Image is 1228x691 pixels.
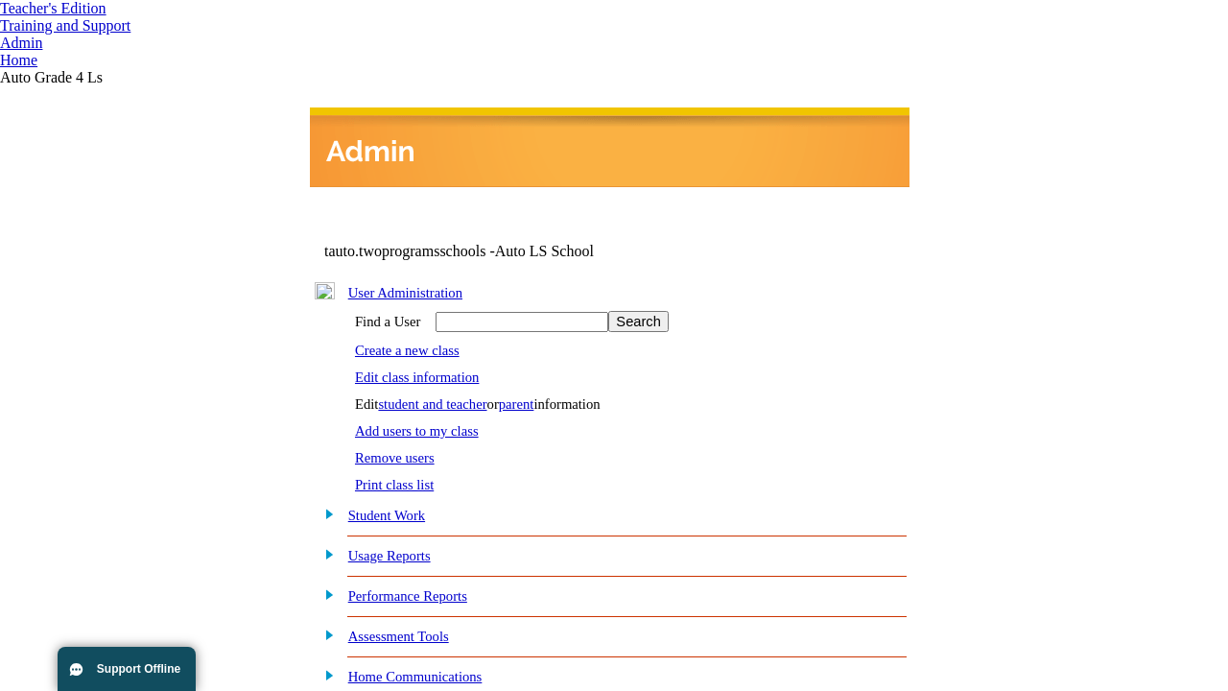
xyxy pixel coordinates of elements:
[608,311,668,332] input: Search
[315,505,335,522] img: plus.gif
[310,107,909,187] img: header
[355,450,435,465] a: Remove users
[354,395,670,414] td: Edit or information
[355,369,479,385] a: Edit class information
[106,5,116,13] img: teacher_arrow.png
[355,477,434,492] a: Print class list
[315,666,335,683] img: plus.gif
[499,396,534,412] a: parent
[495,243,594,259] nobr: Auto LS School
[324,243,677,260] td: tauto.twoprogramsschools -
[315,585,335,603] img: plus.gif
[348,548,431,563] a: Usage Reports
[355,423,479,439] a: Add users to my class
[58,647,196,691] button: Support Offline
[348,285,462,300] a: User Administration
[130,25,138,31] img: teacher_arrow_small.png
[315,626,335,643] img: plus.gif
[354,310,421,333] td: Find a User
[97,662,180,676] span: Support Offline
[348,588,467,604] a: Performance Reports
[355,343,460,358] a: Create a new class
[348,669,483,684] a: Home Communications
[348,508,425,523] a: Student Work
[378,396,486,412] a: student and teacher
[315,545,335,562] img: plus.gif
[348,629,449,644] a: Assessment Tools
[315,282,335,299] img: minus.gif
